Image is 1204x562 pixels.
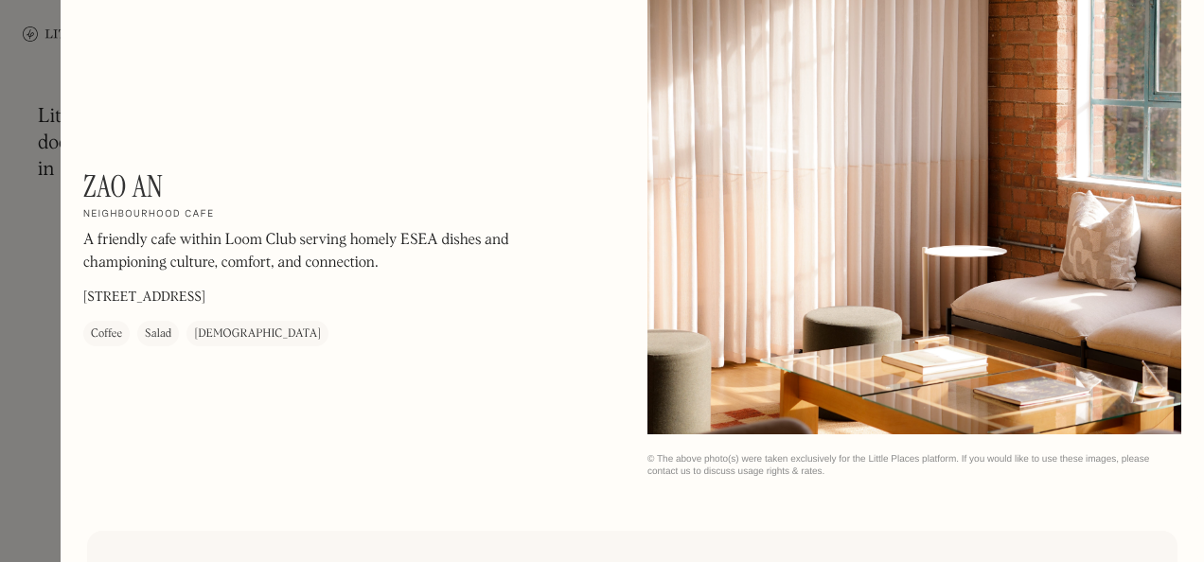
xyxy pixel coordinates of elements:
h2: Neighbourhood cafe [83,209,215,222]
div: © The above photo(s) were taken exclusively for the Little Places platform. If you would like to ... [647,453,1181,478]
div: Salad [145,325,171,344]
p: A friendly cafe within Loom Club serving homely ESEA dishes and championing culture, comfort, and... [83,230,594,275]
h1: Zao An [83,168,164,204]
div: [DEMOGRAPHIC_DATA] [194,325,321,344]
div: Coffee [91,325,122,344]
p: [STREET_ADDRESS] [83,289,205,308]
